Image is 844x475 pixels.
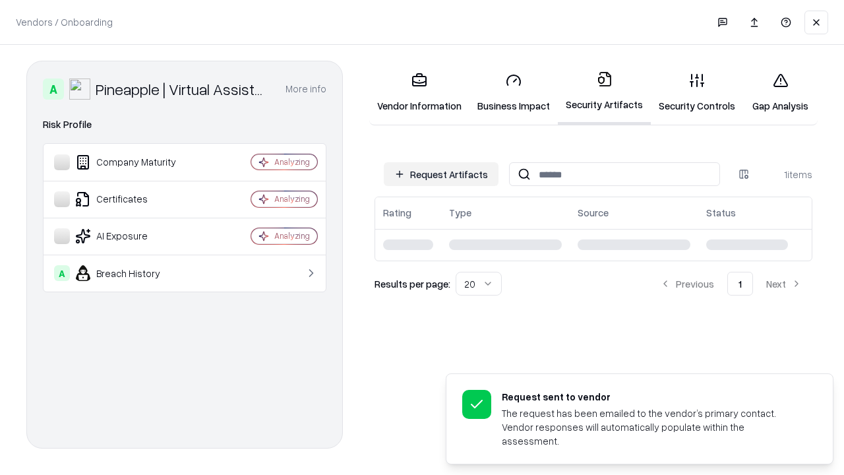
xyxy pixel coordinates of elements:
img: Pineapple | Virtual Assistant Agency [69,79,90,100]
div: AI Exposure [54,228,212,244]
p: Vendors / Onboarding [16,15,113,29]
button: More info [286,77,326,101]
a: Security Controls [651,62,743,123]
a: Security Artifacts [558,61,651,125]
a: Gap Analysis [743,62,818,123]
div: Pineapple | Virtual Assistant Agency [96,79,270,100]
div: Company Maturity [54,154,212,170]
a: Vendor Information [369,62,469,123]
p: Results per page: [375,277,450,291]
div: Certificates [54,191,212,207]
div: Analyzing [274,156,310,168]
div: The request has been emailed to the vendor’s primary contact. Vendor responses will automatically... [502,406,801,448]
nav: pagination [649,272,812,296]
div: Analyzing [274,193,310,205]
div: A [43,79,64,100]
div: Request sent to vendor [502,390,801,404]
button: Request Artifacts [384,162,498,186]
div: Analyzing [274,230,310,241]
div: A [54,265,70,281]
div: Type [449,206,471,220]
div: Status [706,206,736,220]
div: Rating [383,206,411,220]
div: Risk Profile [43,117,326,133]
div: Source [578,206,609,220]
a: Business Impact [469,62,558,123]
div: Breach History [54,265,212,281]
button: 1 [727,272,753,296]
div: 1 items [760,168,812,181]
